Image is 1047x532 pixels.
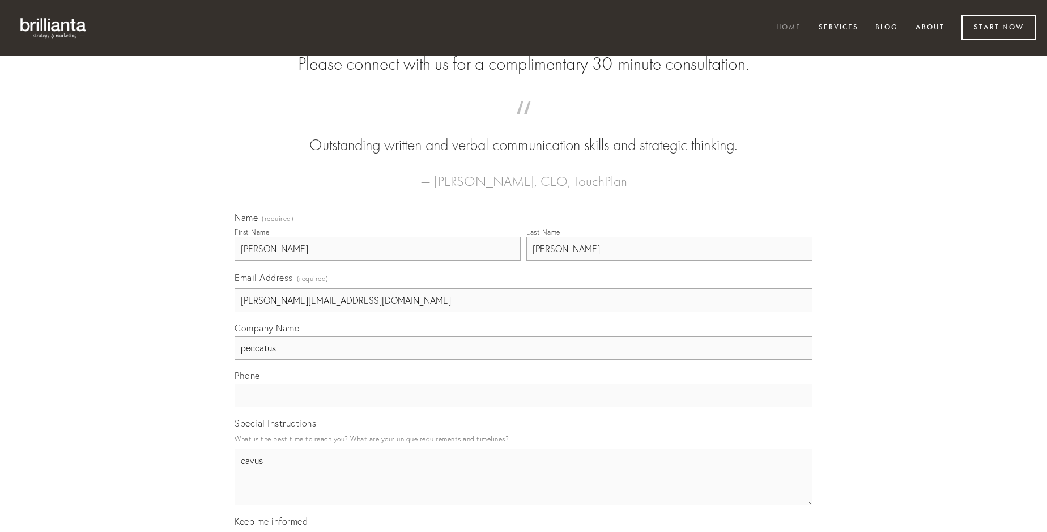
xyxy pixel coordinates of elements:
[235,322,299,334] span: Company Name
[262,215,293,222] span: (required)
[908,19,952,37] a: About
[769,19,808,37] a: Home
[235,516,308,527] span: Keep me informed
[11,11,96,44] img: brillianta - research, strategy, marketing
[253,112,794,156] blockquote: Outstanding written and verbal communication skills and strategic thinking.
[235,370,260,381] span: Phone
[868,19,905,37] a: Blog
[811,19,866,37] a: Services
[235,418,316,429] span: Special Instructions
[235,53,812,75] h2: Please connect with us for a complimentary 30-minute consultation.
[235,431,812,446] p: What is the best time to reach you? What are your unique requirements and timelines?
[526,228,560,236] div: Last Name
[961,15,1036,40] a: Start Now
[253,156,794,193] figcaption: — [PERSON_NAME], CEO, TouchPlan
[235,272,293,283] span: Email Address
[235,228,269,236] div: First Name
[297,271,329,286] span: (required)
[235,212,258,223] span: Name
[253,112,794,134] span: “
[235,449,812,505] textarea: cavus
